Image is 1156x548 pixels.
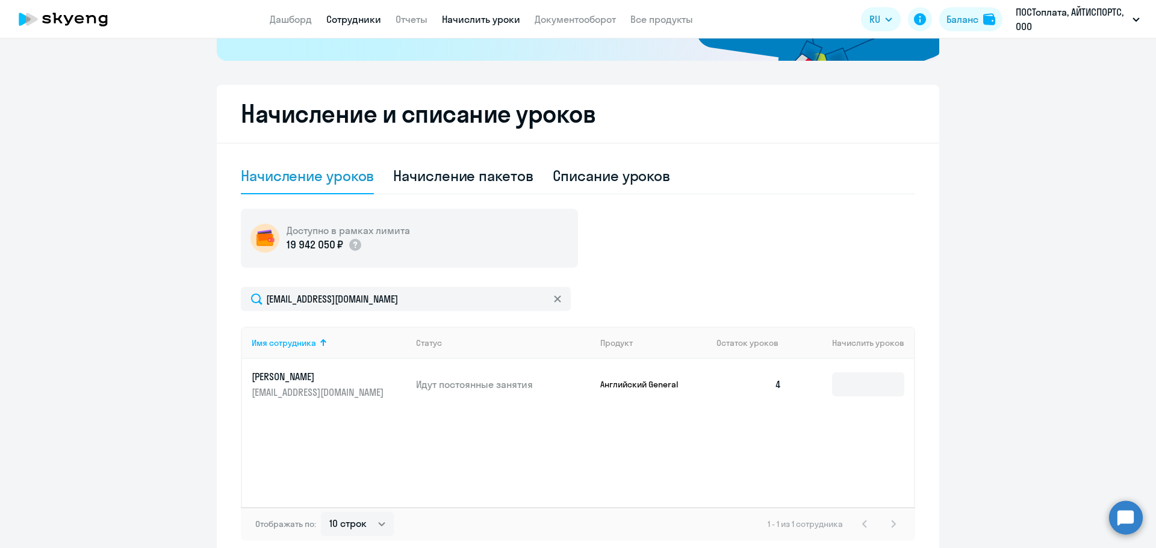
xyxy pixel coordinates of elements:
[255,519,316,529] span: Отображать по:
[716,337,778,348] span: Остаток уроков
[553,166,671,185] div: Списание уроков
[252,370,406,399] a: [PERSON_NAME][EMAIL_ADDRESS][DOMAIN_NAME]
[600,379,691,390] p: Английский General
[861,7,901,31] button: RU
[869,12,880,26] span: RU
[600,337,633,348] div: Продукт
[1016,5,1128,34] p: ПОСТоплата, АЙТИСПОРТС, ООО
[250,224,279,253] img: wallet-circle.png
[716,337,791,348] div: Остаток уроков
[1010,5,1146,34] button: ПОСТоплата, АЙТИСПОРТС, ООО
[393,166,533,185] div: Начисление пакетов
[416,378,591,391] p: Идут постоянные занятия
[535,13,616,25] a: Документооборот
[252,337,406,348] div: Имя сотрудника
[396,13,427,25] a: Отчеты
[416,337,591,348] div: Статус
[983,13,995,25] img: balance
[287,237,343,253] p: 19 942 050 ₽
[946,12,978,26] div: Баланс
[252,337,316,348] div: Имя сотрудника
[600,337,707,348] div: Продукт
[791,327,914,359] th: Начислить уроков
[241,99,915,128] h2: Начисление и списание уроков
[287,224,410,237] h5: Доступно в рамках лимита
[442,13,520,25] a: Начислить уроки
[252,386,387,399] p: [EMAIL_ADDRESS][DOMAIN_NAME]
[416,337,442,348] div: Статус
[768,519,843,529] span: 1 - 1 из 1 сотрудника
[241,166,374,185] div: Начисление уроков
[270,13,312,25] a: Дашборд
[241,287,571,311] input: Поиск по имени, email, продукту или статусу
[630,13,693,25] a: Все продукты
[939,7,1002,31] button: Балансbalance
[707,359,791,410] td: 4
[326,13,381,25] a: Сотрудники
[252,370,387,383] p: [PERSON_NAME]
